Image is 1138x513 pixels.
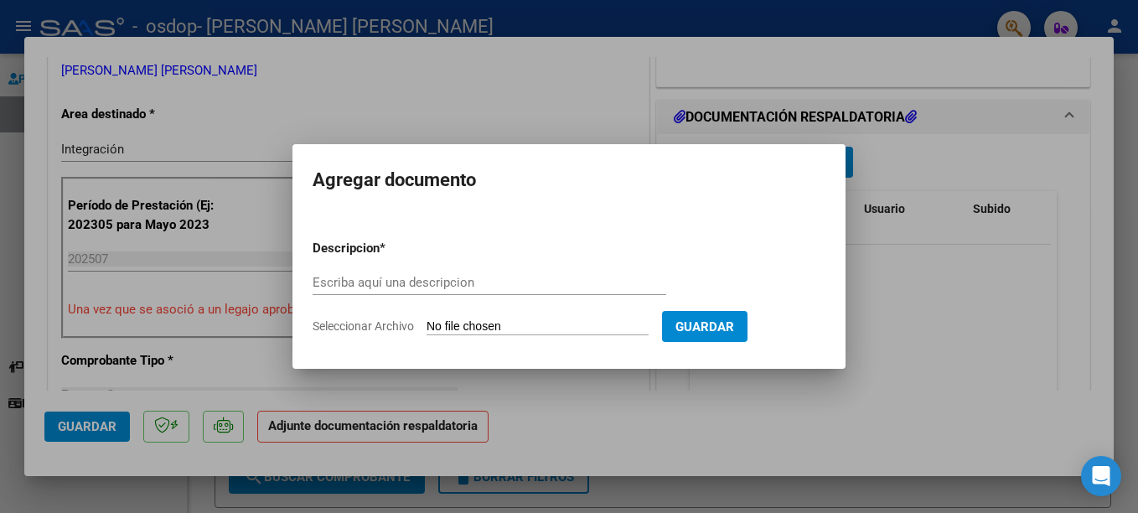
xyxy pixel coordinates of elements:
span: Guardar [675,319,734,334]
div: Open Intercom Messenger [1081,456,1121,496]
span: Seleccionar Archivo [313,319,414,333]
button: Guardar [662,311,747,342]
h2: Agregar documento [313,164,825,196]
p: Descripcion [313,239,467,258]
